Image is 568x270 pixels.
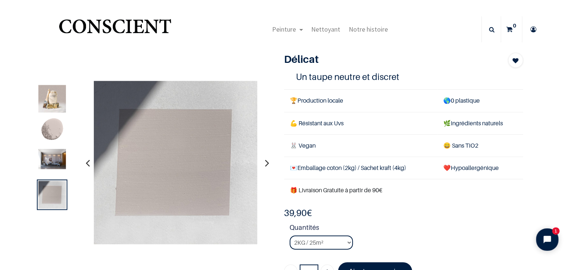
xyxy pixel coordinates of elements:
[530,222,565,257] iframe: Tidio Chat
[311,25,340,33] span: Nettoyant
[437,90,523,112] td: 0 plastique
[290,164,297,171] span: 💌
[290,97,297,104] span: 🏆
[290,119,344,127] span: 💪 Résistant aux Uvs
[348,25,387,33] span: Notre histoire
[508,53,523,68] button: Add to wishlist
[290,186,382,194] font: 🎁 Livraison Gratuite à partir de 90€
[284,208,307,218] span: 39,90
[437,157,523,179] td: ❤️Hypoallergénique
[268,16,307,42] a: Peinture
[38,181,66,208] img: Product image
[511,22,518,29] sup: 0
[296,71,511,83] h4: Un taupe neutre et discret
[290,142,316,149] span: 🐰 Vegan
[443,119,451,127] span: 🌿
[38,149,66,169] img: Product image
[284,53,487,65] h1: Délicat
[284,208,312,218] b: €
[501,16,522,42] a: 0
[94,81,258,244] img: Product image
[513,56,518,65] span: Add to wishlist
[290,222,523,235] strong: Quantités
[272,25,296,33] span: Peinture
[38,117,66,144] img: Product image
[284,90,437,112] td: Production locale
[57,15,172,44] a: Logo of Conscient
[38,85,66,112] img: Product image
[443,97,451,104] span: 🌎
[443,142,455,149] span: 😄 S
[437,134,523,157] td: ans TiO2
[57,15,172,44] img: Conscient
[284,157,437,179] td: Emballage coton (2kg) / Sachet kraft (4kg)
[437,112,523,134] td: Ingrédients naturels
